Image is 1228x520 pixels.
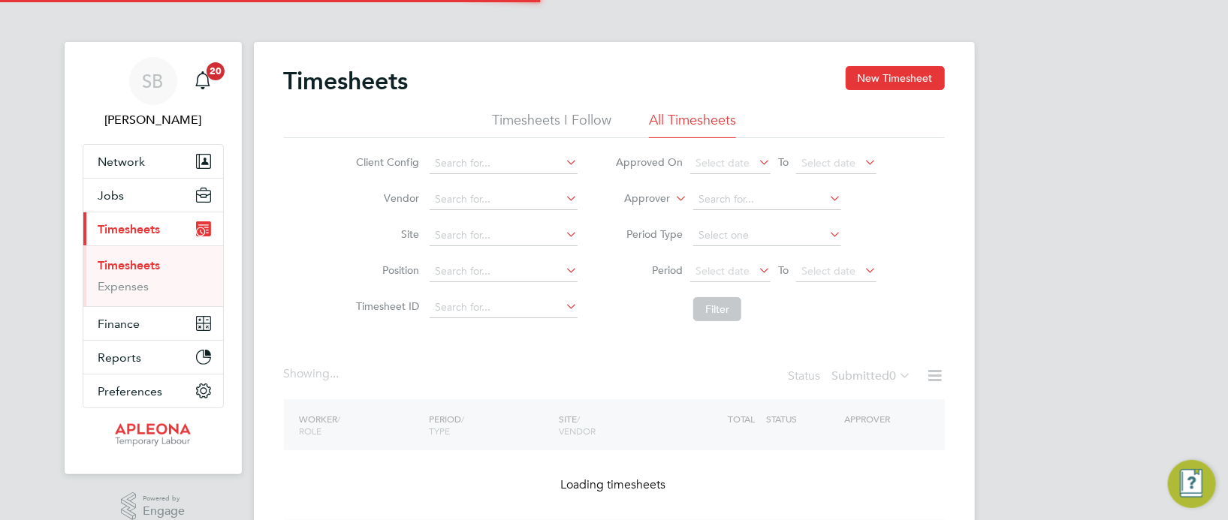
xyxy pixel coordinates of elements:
[492,111,611,138] li: Timesheets I Follow
[98,155,146,169] span: Network
[83,307,223,340] button: Finance
[695,156,750,170] span: Select date
[83,57,224,129] a: SB[PERSON_NAME]
[430,225,578,246] input: Search for...
[352,155,419,169] label: Client Config
[693,189,841,210] input: Search for...
[98,279,149,293] a: Expenses
[83,341,223,374] button: Reports
[789,366,915,387] div: Status
[83,245,223,306] div: Timesheets
[846,66,945,90] button: New Timesheet
[693,297,741,321] button: Filter
[615,227,683,241] label: Period Type
[143,492,185,505] span: Powered by
[615,155,683,169] label: Approved On
[143,505,185,518] span: Engage
[352,299,419,313] label: Timesheet ID
[83,145,223,178] button: Network
[615,263,683,277] label: Period
[284,66,409,96] h2: Timesheets
[83,374,223,407] button: Preferences
[98,384,163,398] span: Preferences
[330,366,339,381] span: ...
[83,423,224,447] a: Go to home page
[284,366,342,382] div: Showing
[98,188,125,203] span: Jobs
[832,368,912,383] label: Submitted
[430,189,578,210] input: Search for...
[65,42,242,474] nav: Main navigation
[890,368,897,383] span: 0
[774,152,793,172] span: To
[602,191,670,206] label: Approver
[801,264,855,278] span: Select date
[207,62,225,80] span: 20
[98,350,142,365] span: Reports
[430,297,578,318] input: Search for...
[352,227,419,241] label: Site
[98,317,140,331] span: Finance
[98,258,161,272] a: Timesheets
[115,423,192,447] img: apleona-logo-retina.png
[352,263,419,277] label: Position
[143,71,164,91] span: SB
[649,111,736,138] li: All Timesheets
[83,179,223,212] button: Jobs
[430,153,578,174] input: Search for...
[693,225,841,246] input: Select one
[695,264,750,278] span: Select date
[774,260,793,280] span: To
[352,191,419,205] label: Vendor
[98,222,161,236] span: Timesheets
[83,212,223,245] button: Timesheets
[83,111,224,129] span: Suzanne Bell
[188,57,218,105] a: 20
[801,156,855,170] span: Select date
[1168,460,1216,508] button: Engage Resource Center
[430,261,578,282] input: Search for...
